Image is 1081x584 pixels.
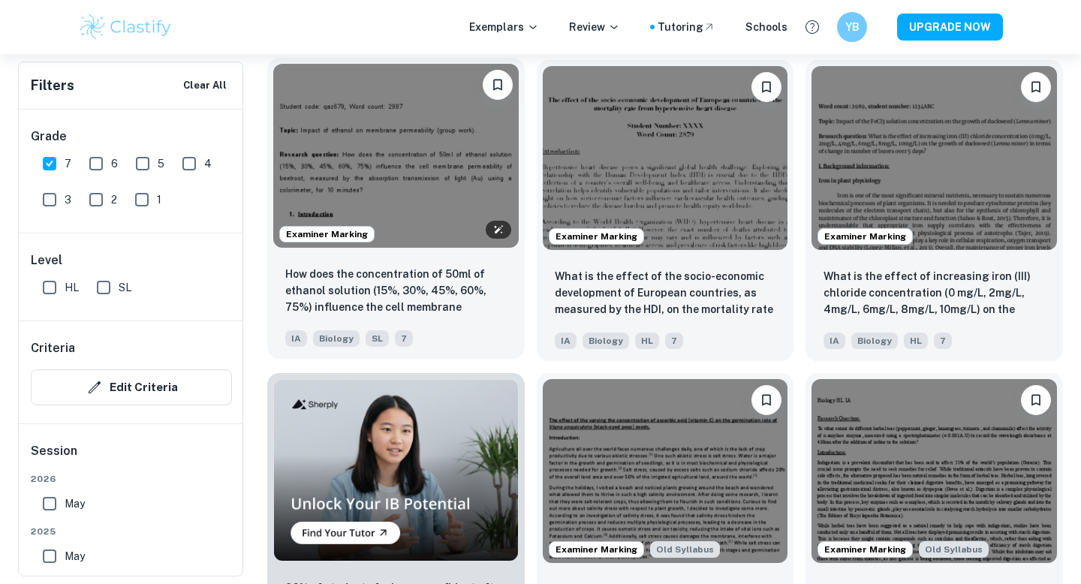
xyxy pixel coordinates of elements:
[273,64,519,248] img: Biology IA example thumbnail: How does the concentration of 50ml of et
[537,60,794,361] a: Examiner MarkingBookmarkWhat is the effect of the socio-economic development of European countrie...
[824,268,1045,319] p: What is the effect of increasing iron (III) chloride concentration (0 mg/L, 2mg/L, 4mg/L, 6mg/L, ...
[543,379,788,563] img: Biology IA example thumbnail: How does priming of Vigna unguiculata (b
[824,333,845,349] span: IA
[31,251,232,269] h6: Level
[555,268,776,319] p: What is the effect of the socio-economic development of European countries, as measured by the HD...
[1021,72,1051,102] button: Bookmark
[395,330,413,347] span: 7
[31,442,232,472] h6: Session
[919,541,989,558] span: Old Syllabus
[31,75,74,96] h6: Filters
[469,19,539,35] p: Exemplars
[31,369,232,405] button: Edit Criteria
[31,128,232,146] h6: Grade
[366,330,389,347] span: SL
[65,191,71,208] span: 3
[31,525,232,538] span: 2025
[919,541,989,558] div: Starting from the May 2025 session, the Biology IA requirements have changed. It's OK to refer to...
[934,333,952,349] span: 7
[179,74,230,97] button: Clear All
[111,191,117,208] span: 2
[285,266,507,317] p: How does the concentration of 50ml of ethanol solution (15%, 30%, 45%, 60%, 75%) influence the ce...
[543,66,788,250] img: Biology IA example thumbnail: What is the effect of the socio-economic
[65,279,79,296] span: HL
[204,155,212,172] span: 4
[805,60,1063,361] a: Examiner MarkingBookmarkWhat is the effect of increasing iron (III) chloride concentration (0 mg/...
[635,333,659,349] span: HL
[158,155,164,172] span: 5
[285,330,307,347] span: IA
[837,12,867,42] button: YB
[313,330,360,347] span: Biology
[157,191,161,208] span: 1
[897,14,1003,41] button: UPGRADE NOW
[745,19,787,35] a: Schools
[1021,385,1051,415] button: Bookmark
[844,19,861,35] h6: YB
[280,227,374,241] span: Examiner Marking
[119,279,131,296] span: SL
[650,541,720,558] div: Starting from the May 2025 session, the Biology IA requirements have changed. It's OK to refer to...
[812,379,1057,563] img: Biology IA example thumbnail: To what extent do different herbal teas
[483,70,513,100] button: Bookmark
[550,230,643,243] span: Examiner Marking
[583,333,629,349] span: Biology
[665,333,683,349] span: 7
[78,12,173,42] img: Clastify logo
[31,472,232,486] span: 2026
[799,14,825,40] button: Help and Feedback
[650,541,720,558] span: Old Syllabus
[65,155,71,172] span: 7
[555,333,577,349] span: IA
[550,543,643,556] span: Examiner Marking
[569,19,620,35] p: Review
[267,60,525,361] a: Examiner MarkingBookmarkHow does the concentration of 50ml of ethanol solution (15%, 30%, 45%, 60...
[65,548,85,564] span: May
[111,155,118,172] span: 6
[851,333,898,349] span: Biology
[65,495,85,512] span: May
[818,230,912,243] span: Examiner Marking
[751,385,781,415] button: Bookmark
[818,543,912,556] span: Examiner Marking
[658,19,715,35] a: Tutoring
[812,66,1057,250] img: Biology IA example thumbnail: What is the effect of increasing iron (I
[31,339,75,357] h6: Criteria
[904,333,928,349] span: HL
[751,72,781,102] button: Bookmark
[273,379,519,561] img: Thumbnail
